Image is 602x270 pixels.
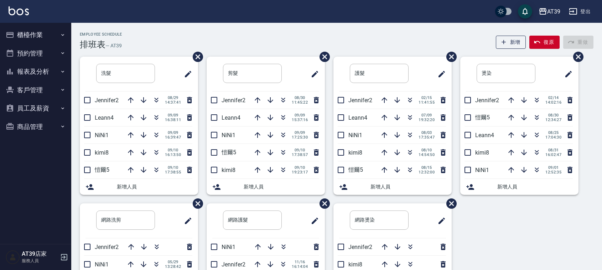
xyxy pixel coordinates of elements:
span: Jennifer2 [348,244,372,250]
span: 修改班表的標題 [433,212,446,229]
div: AT39 [547,7,560,16]
span: 09/09 [292,113,308,118]
span: 刪除班表 [314,193,331,214]
span: 11/16 [292,260,308,264]
span: kimi8 [95,149,109,156]
span: 修改班表的標題 [306,212,319,229]
span: 16:39:47 [165,135,181,140]
span: 09/10 [292,165,308,170]
span: NiNi1 [348,132,362,139]
div: 新增人員 [333,179,452,195]
button: 報表及分析 [3,62,68,81]
span: 12:34:27 [545,118,561,122]
span: 08/15 [419,165,435,170]
span: 07/09 [419,113,435,118]
img: Person [6,250,20,264]
button: 預約管理 [3,44,68,63]
span: 14:37:41 [165,100,181,105]
span: 刪除班表 [568,46,585,67]
span: Jennifer2 [348,97,372,104]
span: 08/31 [545,148,561,152]
span: 愷爾5 [348,166,363,173]
span: 14:02:16 [545,100,561,105]
div: 新增人員 [207,179,325,195]
span: 19:32:20 [419,118,435,122]
span: 09/10 [165,165,181,170]
button: 客戶管理 [3,81,68,99]
span: kimi8 [222,167,235,173]
input: 排版標題 [223,211,282,230]
span: 12:52:35 [545,170,561,175]
img: Logo [9,6,29,15]
span: Jennifer2 [475,97,499,104]
span: Jennifer2 [222,97,245,104]
span: Leann4 [348,114,367,121]
span: NiNi1 [222,244,235,250]
span: Leann4 [475,132,494,139]
span: 刪除班表 [187,193,204,214]
button: 復原 [529,36,560,49]
h3: 排班表 [80,40,105,50]
input: 排版標題 [477,64,535,83]
button: AT39 [536,4,563,19]
input: 排版標題 [350,211,409,230]
button: save [518,4,532,19]
span: 愷爾5 [475,114,490,121]
span: 02/14 [545,95,561,100]
input: 排版標題 [223,64,282,83]
span: 08/29 [165,95,181,100]
span: NiNi1 [475,167,489,173]
span: 16:13:50 [165,152,181,157]
span: 02/15 [419,95,435,100]
span: 刪除班表 [441,193,458,214]
span: 刪除班表 [441,46,458,67]
span: NiNi1 [222,132,235,139]
span: 08/30 [292,95,308,100]
span: 17:04:30 [545,135,561,140]
span: 09/10 [292,148,308,152]
span: 修改班表的標題 [560,66,573,83]
span: Jennifer2 [95,97,119,104]
span: 11:45:22 [292,100,308,105]
span: 15:37:16 [292,118,308,122]
span: 愷爾5 [222,149,236,156]
span: 17:35:47 [419,135,435,140]
span: 愷爾5 [95,166,109,173]
span: 16:14:04 [292,264,308,269]
span: 16:02:47 [545,152,561,157]
span: 刪除班表 [314,46,331,67]
span: 05/29 [165,260,181,264]
input: 排版標題 [96,211,155,230]
div: 新增人員 [460,179,578,195]
span: 09/09 [165,113,181,118]
span: Jennifer2 [222,261,245,268]
h6: — AT39 [105,42,122,50]
span: Jennifer2 [95,244,119,250]
span: 08/10 [419,148,435,152]
span: 新增人員 [244,183,319,191]
span: 17:38:57 [292,152,308,157]
span: 08/25 [545,130,561,135]
span: 14:54:50 [419,152,435,157]
span: 修改班表的標題 [180,212,192,229]
span: 19:23:17 [292,170,308,175]
span: 新增人員 [117,183,192,191]
div: 新增人員 [80,179,198,195]
span: 16:38:11 [165,118,181,122]
span: NiNi1 [95,132,109,139]
span: 新增人員 [497,183,573,191]
span: 17:25:30 [292,135,308,140]
button: 櫃檯作業 [3,26,68,44]
input: 排版標題 [350,64,409,83]
span: 09/09 [165,130,181,135]
span: kimi8 [348,149,362,156]
span: 修改班表的標題 [433,66,446,83]
span: 09/01 [545,165,561,170]
span: NiNi1 [95,261,109,268]
button: 登出 [566,5,593,18]
p: 服務人員 [22,258,58,264]
span: 13:28:42 [165,264,181,269]
span: kimi8 [475,149,489,156]
h2: Employee Schedule [80,32,122,37]
span: 新增人員 [370,183,446,191]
